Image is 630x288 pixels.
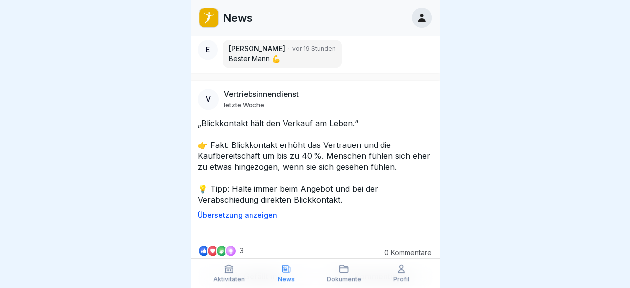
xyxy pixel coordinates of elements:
[377,249,432,257] p: 0 Kommentare
[199,8,218,27] img: oo2rwhh5g6mqyfqxhtbddxvd.png
[229,54,336,64] p: Bester Mann 💪
[224,90,299,99] p: Vertriebsinnendienst
[224,101,264,109] p: letzte Woche
[213,276,245,283] p: Aktivitäten
[278,276,295,283] p: News
[198,40,218,60] div: E
[240,247,244,255] p: 3
[198,118,433,205] p: „Blickkontakt hält den Verkauf am Leben.“ 👉 Fakt: Blickkontakt erhöht das Vertrauen und die Kaufb...
[393,276,409,283] p: Profil
[327,276,361,283] p: Dokumente
[292,44,336,53] p: vor 19 Stunden
[198,89,219,110] div: V
[198,211,433,219] p: Übersetzung anzeigen
[229,44,285,54] p: [PERSON_NAME]
[223,11,252,24] p: News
